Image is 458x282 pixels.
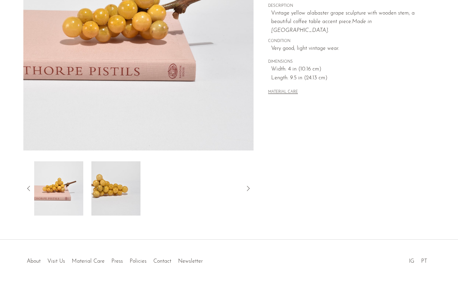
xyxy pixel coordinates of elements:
a: Visit Us [47,259,65,264]
span: Length: 9.5 in (24.13 cm) [271,74,420,83]
a: Contact [153,259,171,264]
span: DIMENSIONS [268,59,420,65]
span: CONDITION [268,38,420,44]
a: About [27,259,41,264]
a: Press [111,259,123,264]
a: Material Care [72,259,105,264]
a: IG [409,259,414,264]
span: Very good; light vintage wear. [271,44,420,53]
a: PT [421,259,427,264]
span: Width: 4 in (10.16 cm) [271,65,420,74]
img: Yellow Alabaster Grapes [34,161,83,216]
ul: Quick links [23,253,206,266]
img: Yellow Alabaster Grapes [91,161,140,216]
span: . [328,28,329,33]
span: Vintage yellow alabaster grape sculpture with wooden stem; a beautiful coffee table accent piece. [271,11,415,25]
ul: Social Medias [406,253,431,266]
a: Policies [130,259,147,264]
button: MATERIAL CARE [268,90,298,95]
span: DESCRIPTION [268,3,420,9]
